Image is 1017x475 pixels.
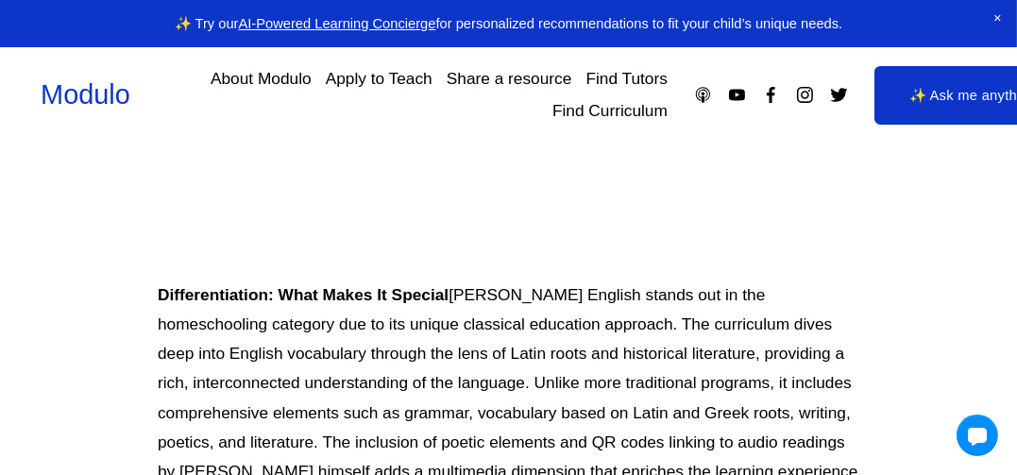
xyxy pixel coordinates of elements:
a: Find Curriculum [552,95,668,128]
a: Instagram [795,85,815,105]
a: AI-Powered Learning Concierge [238,16,435,31]
a: Find Tutors [585,62,667,95]
a: Apple Podcasts [693,85,713,105]
a: YouTube [727,85,747,105]
a: Share a resource [447,62,572,95]
a: Apply to Teach [326,62,432,95]
a: Twitter [829,85,849,105]
a: About Modulo [211,62,312,95]
strong: Differentiation: What Makes It Special [158,285,449,304]
a: Facebook [761,85,781,105]
a: Modulo [41,79,130,110]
